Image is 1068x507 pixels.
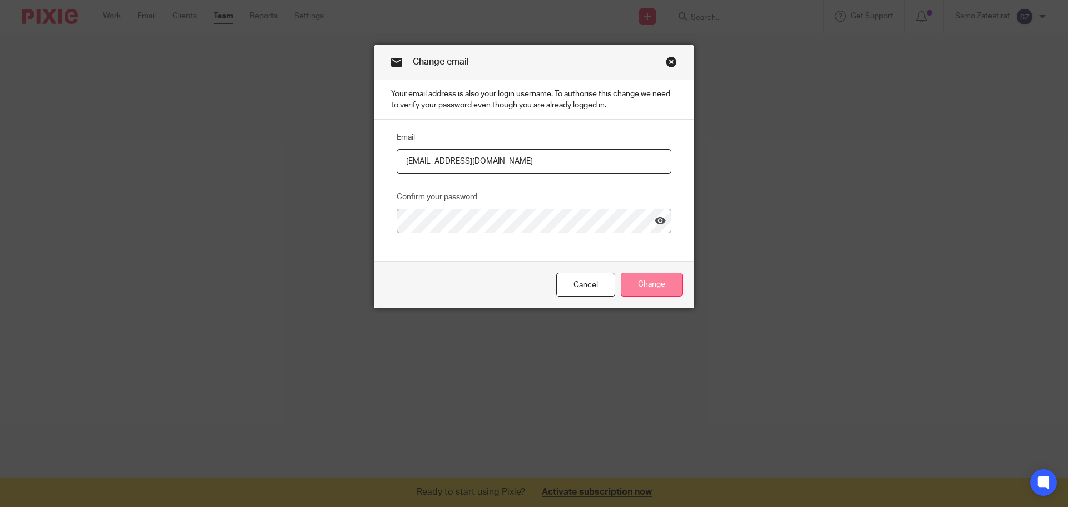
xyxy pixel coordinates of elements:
[397,191,477,203] label: Confirm your password
[413,57,469,66] span: Change email
[621,273,683,297] input: Change
[397,132,415,143] label: Email
[666,56,677,71] a: Close this dialog window
[556,273,615,297] a: Cancel
[374,80,694,120] p: Your email address is also your login username. To authorise this change we need to verify your p...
